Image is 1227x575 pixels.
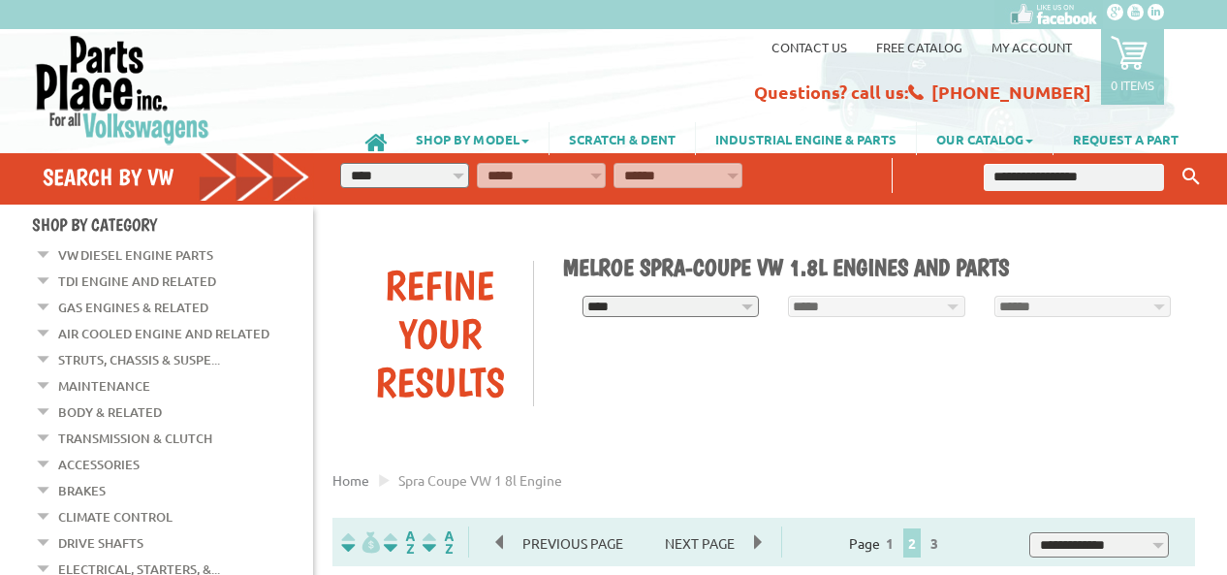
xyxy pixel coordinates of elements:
img: filterpricelow.svg [341,531,380,554]
img: Sort by Sales Rank [419,531,457,554]
a: Drive Shafts [58,530,143,556]
a: TDI Engine and Related [58,269,216,294]
a: Home [332,471,369,489]
span: 2 [903,528,921,558]
a: SHOP BY MODEL [396,122,549,155]
a: Gas Engines & Related [58,295,208,320]
a: Contact us [771,39,847,55]
a: Maintenance [58,373,150,399]
a: 1 [881,534,898,552]
a: VW Diesel Engine Parts [58,242,213,268]
a: Struts, Chassis & Suspe... [58,347,220,372]
a: OUR CATALOG [917,122,1053,155]
a: Previous Page [496,534,645,552]
img: Sort by Headline [380,531,419,554]
a: Free Catalog [876,39,962,55]
a: 0 items [1101,29,1164,105]
h1: Melroe Spra-Coupe VW 1.8L Engines and Parts [563,253,1181,281]
a: Air Cooled Engine and Related [58,321,269,346]
img: Parts Place Inc! [34,34,211,145]
a: Accessories [58,452,140,477]
a: Next Page [645,534,754,552]
div: Refine Your Results [347,261,533,406]
a: Body & Related [58,399,162,425]
p: 0 items [1111,77,1154,93]
h4: Shop By Category [32,214,313,235]
a: SCRATCH & DENT [550,122,695,155]
a: REQUEST A PART [1054,122,1198,155]
a: Transmission & Clutch [58,426,212,451]
h4: Search by VW [43,163,310,191]
span: Next Page [645,528,754,558]
a: INDUSTRIAL ENGINE & PARTS [696,122,916,155]
a: Brakes [58,478,106,503]
a: Climate Control [58,504,173,529]
a: 3 [926,534,943,552]
div: Page [781,527,1012,558]
a: My Account [991,39,1072,55]
span: spra coupe VW 1 8l engine [398,471,562,489]
button: Keyword Search [1177,161,1206,193]
span: Previous Page [503,528,643,558]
